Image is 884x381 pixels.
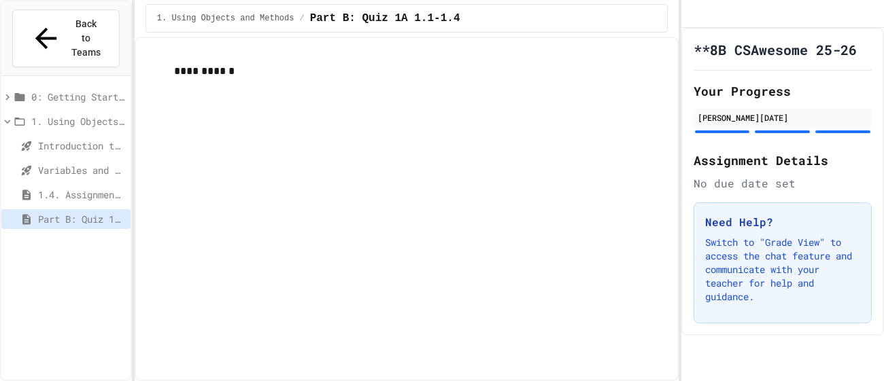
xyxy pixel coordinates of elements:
[694,81,872,101] h2: Your Progress
[705,236,860,304] p: Switch to "Grade View" to access the chat feature and communicate with your teacher for help and ...
[694,151,872,170] h2: Assignment Details
[12,10,120,67] button: Back to Teams
[38,212,125,226] span: Part B: Quiz 1A 1.1-1.4
[70,17,102,60] span: Back to Teams
[694,40,857,59] h1: **8B CSAwesome 25-26
[38,187,125,202] span: 1.4. Assignment and Input
[38,163,125,177] span: Variables and Data Types - Quiz
[31,114,125,128] span: 1. Using Objects and Methods
[38,139,125,153] span: Introduction to Algorithms, Programming, and Compilers
[310,10,460,26] span: Part B: Quiz 1A 1.1-1.4
[705,214,860,230] h3: Need Help?
[694,175,872,192] div: No due date set
[698,111,868,124] div: [PERSON_NAME][DATE]
[157,13,294,24] span: 1. Using Objects and Methods
[31,90,125,104] span: 0: Getting Started
[299,13,304,24] span: /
